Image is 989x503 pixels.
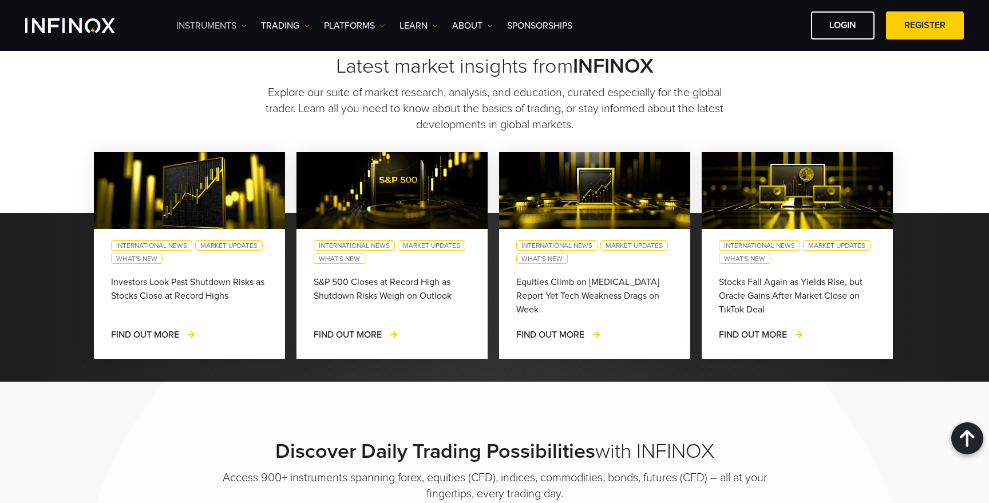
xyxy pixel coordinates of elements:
a: FIND OUT MORE [516,328,602,342]
a: FIND OUT MORE [111,328,196,342]
span: FIND OUT MORE [516,329,584,340]
p: Access 900+ instruments spanning forex, equities (CFD), indices, commodities, bonds, futures (CFD... [208,470,781,502]
a: Market Updates [398,240,465,251]
a: ABOUT [452,19,493,33]
a: What's New [719,254,770,264]
a: FIND OUT MORE [719,328,804,342]
strong: INFINOX [573,54,654,78]
h2: Latest market insights from [94,54,895,79]
a: What's New [111,254,163,264]
span: FIND OUT MORE [719,329,787,340]
a: International News [314,240,395,251]
a: What's New [516,254,568,264]
a: International News [516,240,598,251]
a: Instruments [176,19,247,33]
div: Stocks Fall Again as Yields Rise, but Oracle Gains After Market Close on TikTok Deal [719,275,876,316]
span: FIND OUT MORE [314,329,382,340]
a: Market Updates [803,240,871,251]
a: INFINOX Logo [25,18,142,33]
p: Explore our suite of market research, analysis, and education, curated especially for the global ... [264,85,725,133]
a: Learn [399,19,438,33]
a: Market Updates [195,240,263,251]
div: Investors Look Past Shutdown Risks as Stocks Close at Record Highs [111,275,268,316]
a: TRADING [261,19,310,33]
a: FIND OUT MORE [314,328,399,342]
div: Equities Climb on [MEDICAL_DATA] Report Yet Tech Weakness Drags on Week [516,275,673,316]
span: FIND OUT MORE [111,329,179,340]
a: International News [111,240,192,251]
h2: with INFINOX [208,439,781,464]
a: Market Updates [600,240,668,251]
strong: Discover Daily Trading Possibilities [275,439,595,464]
a: SPONSORSHIPS [507,19,572,33]
a: What's New [314,254,365,264]
a: International News [719,240,800,251]
a: PLATFORMS [324,19,385,33]
a: LOGIN [811,11,875,39]
div: S&P 500 Closes at Record High as Shutdown Risks Weigh on Outlook [314,275,470,316]
a: REGISTER [886,11,964,39]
